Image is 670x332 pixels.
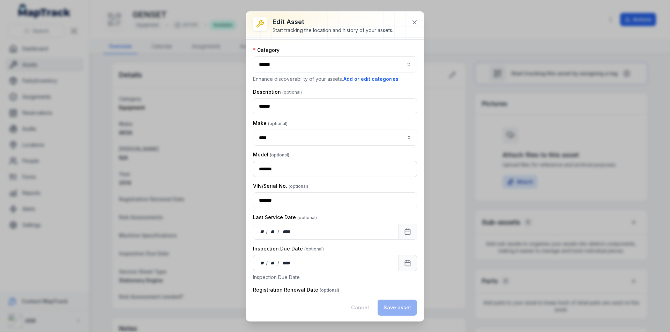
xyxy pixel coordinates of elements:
[253,130,417,146] input: asset-edit:cf[8261eee4-602e-4976-b39b-47b762924e3f]-label
[268,260,278,267] div: month,
[266,228,268,235] div: /
[253,47,280,54] label: Category
[253,151,289,158] label: Model
[273,17,393,27] h3: Edit asset
[268,228,278,235] div: month,
[253,88,302,95] label: Description
[277,260,280,267] div: /
[280,228,293,235] div: year,
[273,27,393,34] div: Start tracking the location and history of your assets.
[266,260,268,267] div: /
[398,224,417,240] button: Calendar
[277,228,280,235] div: /
[253,214,317,221] label: Last Service Date
[259,260,266,267] div: day,
[343,75,399,83] button: Add or edit categories
[398,255,417,271] button: Calendar
[259,228,266,235] div: day,
[253,75,417,83] p: Enhance discoverability of your assets.
[280,260,293,267] div: year,
[253,274,417,281] p: Inspection Due Date
[253,183,308,190] label: VIN/Serial No.
[253,245,324,252] label: Inspection Due Date
[253,120,288,127] label: Make
[253,286,339,293] label: Registration Renewal Date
